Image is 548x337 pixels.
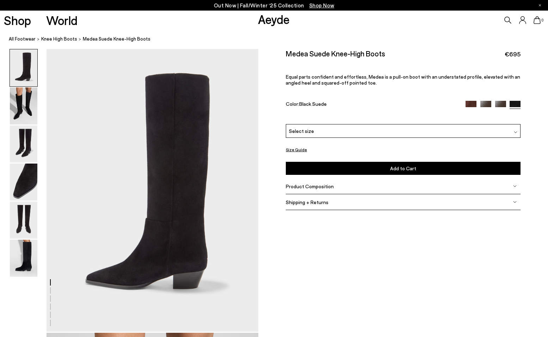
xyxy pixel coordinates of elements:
[46,14,78,26] a: World
[41,35,77,43] a: knee high boots
[41,36,77,42] span: knee high boots
[513,200,517,204] img: svg%3E
[286,183,334,189] span: Product Composition
[541,18,544,22] span: 0
[514,130,517,134] img: svg%3E
[299,101,327,107] span: Black Suede
[513,184,517,188] img: svg%3E
[9,30,548,49] nav: breadcrumb
[286,101,458,109] div: Color:
[390,165,416,171] span: Add to Cart
[286,199,328,205] span: Shipping + Returns
[214,1,334,10] p: Out Now | Fall/Winter ‘25 Collection
[10,125,37,163] img: Medea Suede Knee-High Boots - Image 3
[4,14,31,26] a: Shop
[534,16,541,24] a: 0
[10,202,37,239] img: Medea Suede Knee-High Boots - Image 5
[10,87,37,124] img: Medea Suede Knee-High Boots - Image 2
[9,35,36,43] a: All Footwear
[286,49,385,58] h2: Medea Suede Knee-High Boots
[10,164,37,201] img: Medea Suede Knee-High Boots - Image 4
[286,74,521,86] p: Equal parts confident and effortless, Medea is a pull-on boot with an understated profile, elevat...
[505,50,521,59] span: €695
[10,240,37,277] img: Medea Suede Knee-High Boots - Image 6
[309,2,334,8] span: Navigate to /collections/new-in
[83,35,150,43] span: Medea Suede Knee-High Boots
[286,145,307,154] button: Size Guide
[286,162,521,175] button: Add to Cart
[10,49,37,86] img: Medea Suede Knee-High Boots - Image 1
[289,127,314,135] span: Select size
[258,12,290,26] a: Aeyde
